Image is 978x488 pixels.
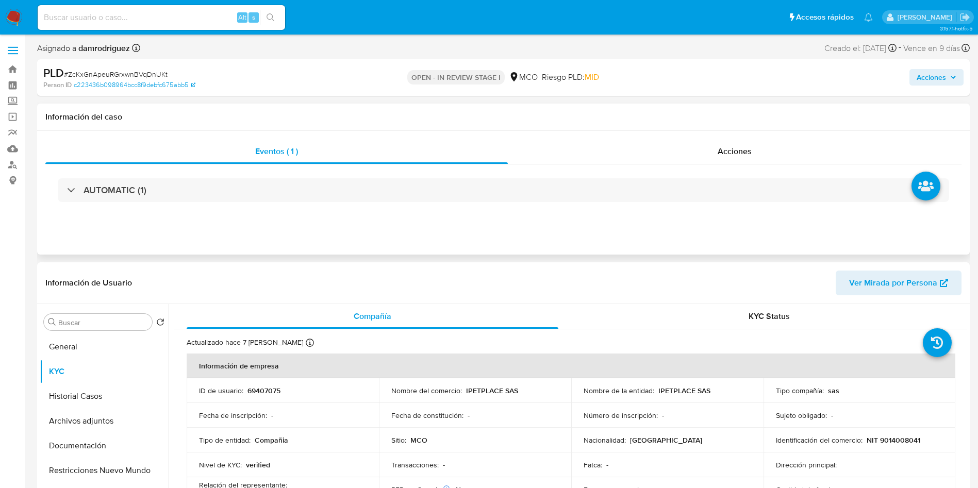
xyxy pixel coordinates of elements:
button: search-icon [260,10,281,25]
p: Sitio : [391,435,406,445]
h1: Información del caso [45,112,962,122]
b: Person ID [43,80,72,90]
p: Dirección principal : [776,460,837,469]
span: # ZcKxGnApeuRGrxwnBVqDnUKt [64,69,168,79]
p: OPEN - IN REVIEW STAGE I [407,70,505,85]
p: Nombre del comercio : [391,386,462,395]
p: - [662,411,664,420]
span: Acciones [917,69,946,86]
p: Fecha de inscripción : [199,411,267,420]
div: Creado el: [DATE] [824,41,897,55]
b: damrodriguez [76,42,130,54]
p: - [443,460,445,469]
span: Vence en 9 días [903,43,960,54]
span: MID [585,71,599,83]
button: Buscar [48,318,56,326]
div: AUTOMATIC (1) [58,178,949,202]
p: Nacionalidad : [584,435,626,445]
button: Archivos adjuntos [40,409,169,433]
button: Acciones [909,69,964,86]
button: Historial Casos [40,384,169,409]
p: - [606,460,608,469]
a: Notificaciones [864,13,873,22]
button: Volver al orden por defecto [156,318,164,329]
th: Información de empresa [187,354,955,378]
p: Tipo compañía : [776,386,824,395]
p: Fecha de constitución : [391,411,463,420]
p: NIT 9014008041 [867,435,920,445]
button: KYC [40,359,169,384]
div: MCO [509,72,538,83]
h1: Información de Usuario [45,278,132,288]
span: Compañía [354,310,391,322]
p: damian.rodriguez@mercadolibre.com [898,12,956,22]
button: Ver Mirada por Persona [836,271,962,295]
p: Tipo de entidad : [199,435,251,445]
span: Ver Mirada por Persona [849,271,937,295]
span: Alt [238,12,246,22]
button: Restricciones Nuevo Mundo [40,458,169,483]
p: Compañia [255,435,288,445]
span: KYC Status [749,310,790,322]
span: Accesos rápidos [796,12,854,23]
p: ID de usuario : [199,386,243,395]
p: [GEOGRAPHIC_DATA] [630,435,702,445]
p: Fatca : [584,460,602,469]
p: Identificación del comercio : [776,435,863,445]
span: Eventos ( 1 ) [255,145,298,157]
input: Buscar usuario o caso... [38,11,285,24]
a: c223436b098964bcc8f9debfc675abb5 [74,80,195,90]
p: 69407075 [247,386,280,395]
p: Transacciones : [391,460,439,469]
button: General [40,334,169,359]
p: Actualizado hace 7 [PERSON_NAME] [187,338,303,347]
span: - [899,41,901,55]
input: Buscar [58,318,148,327]
p: - [468,411,470,420]
p: verified [246,460,270,469]
p: MCO [410,435,427,445]
p: - [831,411,833,420]
a: Salir [959,12,970,23]
p: IPETPLACE SAS [466,386,518,395]
span: Riesgo PLD: [542,72,599,83]
p: Nivel de KYC : [199,460,242,469]
b: PLD [43,64,64,81]
span: Acciones [718,145,752,157]
p: Número de inscripción : [584,411,658,420]
span: s [252,12,255,22]
p: Nombre de la entidad : [584,386,654,395]
p: - [271,411,273,420]
p: IPETPLACE SAS [658,386,710,395]
p: Sujeto obligado : [776,411,827,420]
p: sas [828,386,839,395]
button: Documentación [40,433,169,458]
h3: AUTOMATIC (1) [84,184,146,196]
span: Asignado a [37,43,130,54]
